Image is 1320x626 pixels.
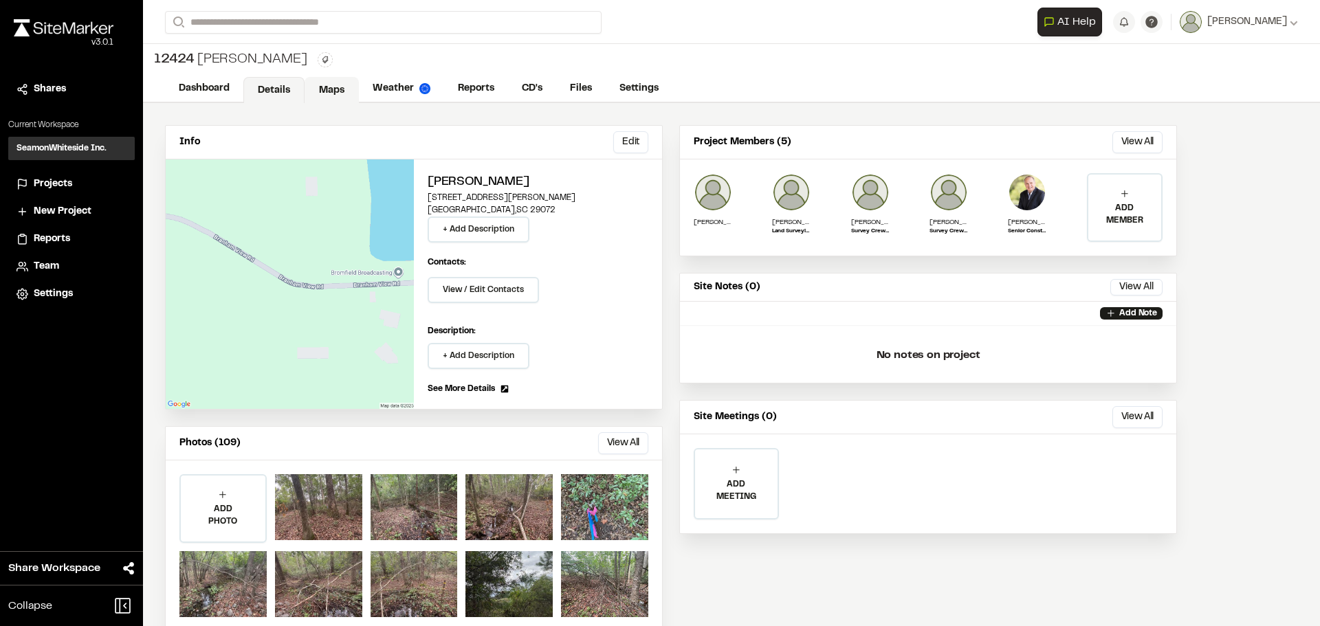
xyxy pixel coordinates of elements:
span: Settings [34,287,73,302]
a: Maps [305,77,359,103]
a: Projects [16,177,126,192]
button: Edit [613,131,648,153]
p: Land Surveying Team Leader [772,227,811,236]
p: [GEOGRAPHIC_DATA] , SC 29072 [428,204,648,216]
a: Settings [606,76,672,102]
img: precipai.png [419,83,430,94]
p: Contacts: [428,256,466,269]
p: Site Notes (0) [694,280,760,295]
p: Site Meetings (0) [694,410,777,425]
a: Settings [16,287,126,302]
p: Senior Construction Administration Project Manager [1008,227,1046,236]
button: View All [1110,279,1163,295]
p: [PERSON_NAME] [1008,217,1046,227]
p: Survey Crew Chief [929,227,968,236]
h2: [PERSON_NAME] [428,173,648,192]
p: Project Members (5) [694,135,791,150]
a: CD's [508,76,556,102]
img: Mike Schmieder, PLS [772,173,811,212]
span: Collapse [8,598,52,614]
a: Reports [444,76,508,102]
p: [PERSON_NAME] [851,217,890,227]
button: View All [1112,131,1163,153]
div: Open AI Assistant [1037,8,1108,36]
p: ADD PHOTO [181,503,265,528]
p: [PERSON_NAME] [694,217,732,227]
p: Add Note [1119,307,1157,320]
p: No notes on project [691,333,1165,377]
img: Jim Donahoe [1008,173,1046,212]
span: See More Details [428,383,495,395]
button: View / Edit Contacts [428,277,539,303]
span: Reports [34,232,70,247]
span: New Project [34,204,91,219]
span: [PERSON_NAME] [1207,14,1287,30]
p: [PERSON_NAME], PLS [772,217,811,227]
a: Dashboard [165,76,243,102]
a: Files [556,76,606,102]
img: rebrand.png [14,19,113,36]
a: Weather [359,76,444,102]
button: Open AI Assistant [1037,8,1102,36]
p: Survey Crew Chief [851,227,890,236]
p: Current Workspace [8,119,135,131]
p: ADD MEETING [695,478,778,503]
a: Details [243,77,305,103]
span: Share Workspace [8,560,100,577]
p: [PERSON_NAME] [929,217,968,227]
span: AI Help [1057,14,1096,30]
span: 12424 [154,49,195,70]
img: Ben Brumlow [694,173,732,212]
span: Team [34,259,59,274]
span: Projects [34,177,72,192]
button: + Add Description [428,216,529,243]
span: Shares [34,82,66,97]
button: [PERSON_NAME] [1180,11,1298,33]
button: View All [1112,406,1163,428]
a: Reports [16,232,126,247]
img: Nic Waggoner [929,173,968,212]
div: Oh geez...please don't... [14,36,113,49]
p: [STREET_ADDRESS][PERSON_NAME] [428,192,648,204]
img: Morgan Beumee [851,173,890,212]
p: Description: [428,325,648,337]
button: Search [165,11,190,34]
button: + Add Description [428,343,529,369]
p: Info [179,135,200,150]
h3: SeamonWhiteside Inc. [16,142,107,155]
a: Shares [16,82,126,97]
a: New Project [16,204,126,219]
p: Photos (109) [179,436,241,451]
div: [PERSON_NAME] [154,49,307,70]
button: View All [598,432,648,454]
a: Team [16,259,126,274]
button: Edit Tags [318,52,333,67]
img: User [1180,11,1202,33]
p: ADD MEMBER [1088,202,1161,227]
